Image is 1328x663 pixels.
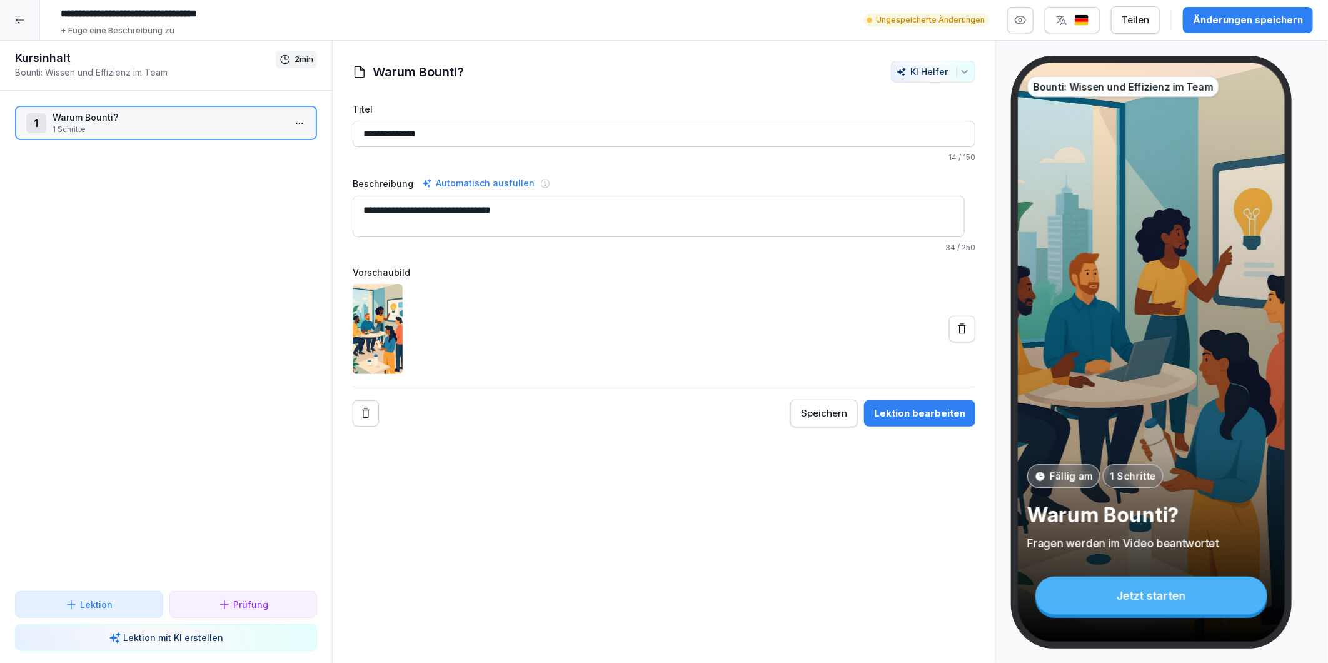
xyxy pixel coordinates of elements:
button: Lektion [15,591,163,618]
div: Teilen [1122,13,1149,27]
h1: Kursinhalt [15,51,276,66]
p: Warum Bounti? [1027,502,1275,527]
p: Bounti: Wissen und Effizienz im Team [15,66,276,79]
label: Vorschaubild [353,266,975,279]
span: 14 [948,153,957,162]
button: Remove [353,400,379,427]
button: KI Helfer [891,61,975,83]
div: 1Warum Bounti?1 Schritte [15,106,317,140]
p: Prüfung [233,598,268,611]
p: / 250 [353,242,975,253]
p: Ungespeicherte Änderungen [876,14,985,26]
button: Lektion bearbeiten [864,400,975,427]
label: Beschreibung [353,177,413,190]
p: Warum Bounti? [53,111,284,124]
p: Fragen werden im Video beantwortet [1027,536,1275,551]
h1: Warum Bounti? [373,63,464,81]
div: Speichern [801,407,847,420]
p: 1 Schritte [1110,469,1156,483]
p: Fällig am [1050,469,1092,483]
button: Änderungen speichern [1183,7,1313,33]
div: Automatisch ausfüllen [420,176,537,191]
div: KI Helfer [897,66,970,77]
p: / 150 [353,152,975,163]
p: Lektion [80,598,113,611]
div: Jetzt starten [1035,577,1267,615]
p: 1 Schritte [53,124,284,135]
button: Lektion mit KI erstellen [15,624,317,651]
div: Lektion bearbeiten [874,407,965,420]
span: 34 [945,243,955,252]
button: Speichern [790,400,858,427]
p: Bounti: Wissen und Effizienz im Team [1034,79,1213,94]
button: Prüfung [169,591,318,618]
div: Änderungen speichern [1193,13,1303,27]
img: jtv4ts900szw9a4rf374rvfc.png [353,284,403,374]
p: Lektion mit KI erstellen [124,631,224,644]
p: 2 min [294,53,313,66]
div: 1 [26,113,46,133]
label: Titel [353,103,975,116]
p: + Füge eine Beschreibung zu [61,24,174,37]
img: de.svg [1074,14,1089,26]
button: Teilen [1111,6,1160,34]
